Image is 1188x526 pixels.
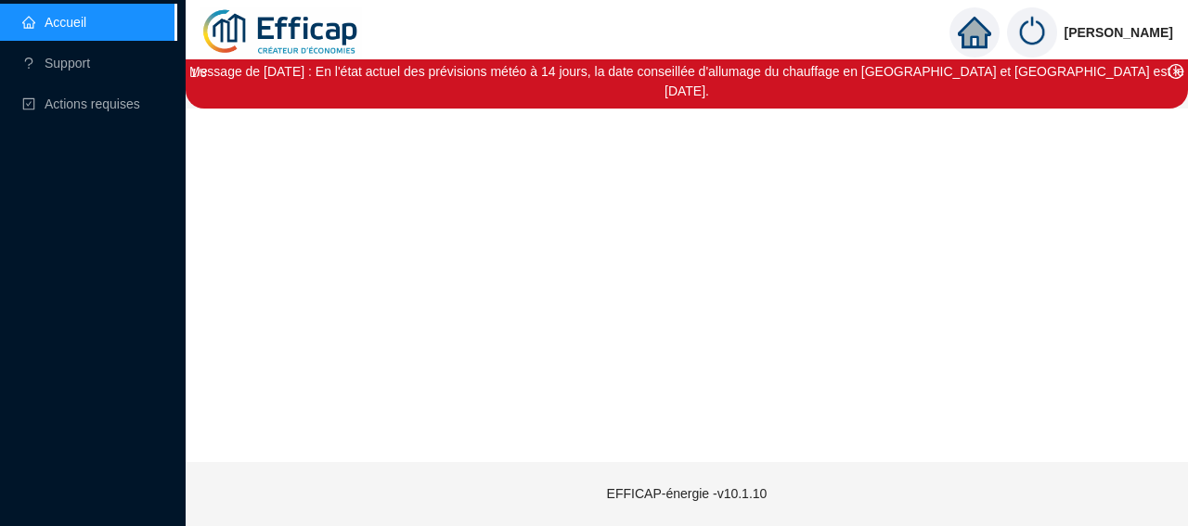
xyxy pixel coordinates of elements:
[22,97,35,110] span: check-square
[958,16,991,49] span: home
[22,56,90,71] a: questionSupport
[45,96,140,111] span: Actions requises
[1065,3,1173,62] span: [PERSON_NAME]
[1007,7,1057,58] img: power
[22,15,86,30] a: homeAccueil
[1169,64,1183,79] span: close-circle
[607,486,768,501] span: EFFICAP-énergie - v10.1.10
[190,66,207,80] i: 1 / 3
[188,62,1185,101] div: Message de [DATE] : En l'état actuel des prévisions météo à 14 jours, la date conseillée d'alluma...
